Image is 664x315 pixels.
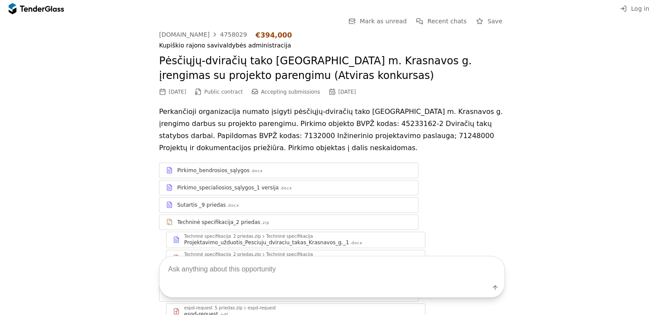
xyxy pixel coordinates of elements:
[255,31,292,39] div: €394,000
[177,184,279,191] div: Pirkimo_specialiosios_sąlygos_1 versija
[159,31,210,38] div: [DOMAIN_NAME]
[617,3,652,14] button: Log in
[166,232,425,248] a: Techninė specifikacija_2 priedas.zipTechninė specifikacijaProjektavimo_užduotis_Pesciuju_dviraciu...
[159,180,418,195] a: Pirkimo_specialiosios_sąlygos_1 versija.docx
[177,219,260,226] div: Techninė specifikacija_2 priedas
[266,234,313,239] div: Techninė specifikacija
[227,203,239,208] div: .docx
[346,16,409,27] button: Mark as unread
[159,214,418,230] a: Techninė specifikacija_2 priedas.zip
[159,197,418,213] a: Sutartis _9 priedas.docx
[204,89,243,95] span: Public contract
[338,89,356,95] div: [DATE]
[159,42,505,49] div: Kupiškio rajono savivaldybės administracija
[474,16,505,27] button: Save
[177,202,226,208] div: Sutartis _9 priedas
[414,16,469,27] button: Recent chats
[631,5,649,12] span: Log in
[159,163,418,178] a: Pirkimo_bendrosios_sąlygos.docx
[280,186,292,191] div: .docx
[177,167,249,174] div: Pirkimo_bendrosios_sąlygos
[220,31,247,38] div: 4758029
[159,31,247,38] a: [DOMAIN_NAME]4758029
[184,234,261,239] div: Techninė specifikacija_2 priedas.zip
[261,220,269,226] div: .zip
[360,18,407,25] span: Mark as unread
[159,106,505,154] p: Perkančioji organizacija numato įsigyti pėsčiųjų-dviračių tako [GEOGRAPHIC_DATA] m. Krasnavos g. ...
[159,54,505,83] h2: Pėsčiųjų-dviračių tako [GEOGRAPHIC_DATA] m. Krasnavos g. įrengimas su projekto parengimu (Atviras...
[488,18,502,25] span: Save
[428,18,467,25] span: Recent chats
[250,168,263,174] div: .docx
[261,89,320,95] span: Accepting submissions
[169,89,186,95] div: [DATE]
